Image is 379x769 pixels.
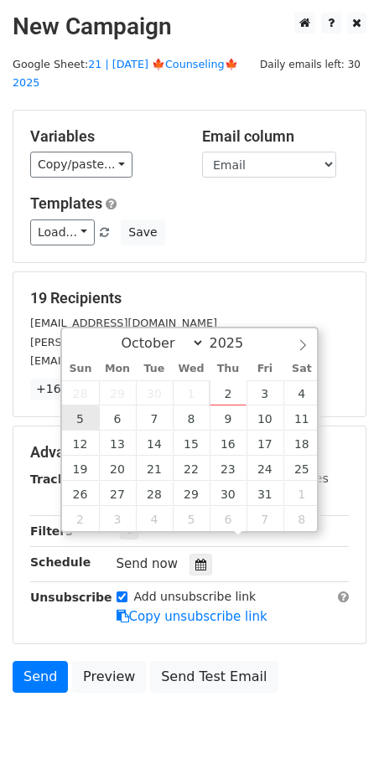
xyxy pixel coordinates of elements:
[173,364,210,374] span: Wed
[247,364,283,374] span: Fri
[254,55,366,74] span: Daily emails left: 30
[295,689,379,769] iframe: Chat Widget
[136,481,173,506] span: October 28, 2025
[247,456,283,481] span: October 24, 2025
[30,443,349,462] h5: Advanced
[99,481,136,506] span: October 27, 2025
[117,556,179,571] span: Send now
[62,456,99,481] span: October 19, 2025
[210,506,247,531] span: November 6, 2025
[262,470,328,488] label: UTM Codes
[283,431,320,456] span: October 18, 2025
[117,609,267,624] a: Copy unsubscribe link
[99,456,136,481] span: October 20, 2025
[173,506,210,531] span: November 5, 2025
[283,481,320,506] span: November 1, 2025
[30,289,349,307] h5: 19 Recipients
[30,336,306,348] small: [PERSON_NAME][EMAIL_ADDRESS][DOMAIN_NAME]
[62,481,99,506] span: October 26, 2025
[173,431,210,456] span: October 15, 2025
[210,456,247,481] span: October 23, 2025
[283,380,320,405] span: October 4, 2025
[134,588,257,606] label: Add unsubscribe link
[210,380,247,405] span: October 2, 2025
[283,456,320,481] span: October 25, 2025
[121,219,164,245] button: Save
[173,380,210,405] span: October 1, 2025
[30,317,217,329] small: [EMAIL_ADDRESS][DOMAIN_NAME]
[283,364,320,374] span: Sat
[72,661,146,693] a: Preview
[136,364,173,374] span: Tue
[173,405,210,431] span: October 8, 2025
[210,481,247,506] span: October 30, 2025
[283,405,320,431] span: October 11, 2025
[99,506,136,531] span: November 3, 2025
[247,431,283,456] span: October 17, 2025
[136,456,173,481] span: October 21, 2025
[247,405,283,431] span: October 10, 2025
[99,405,136,431] span: October 6, 2025
[62,364,99,374] span: Sun
[62,506,99,531] span: November 2, 2025
[247,380,283,405] span: October 3, 2025
[210,431,247,456] span: October 16, 2025
[136,380,173,405] span: September 30, 2025
[30,152,132,178] a: Copy/paste...
[13,58,238,90] small: Google Sheet:
[13,13,366,41] h2: New Campaign
[99,431,136,456] span: October 13, 2025
[30,127,177,146] h5: Variables
[30,555,91,569] strong: Schedule
[30,591,112,604] strong: Unsubscribe
[210,364,247,374] span: Thu
[30,379,101,400] a: +16 more
[62,405,99,431] span: October 5, 2025
[30,219,95,245] a: Load...
[136,405,173,431] span: October 7, 2025
[62,431,99,456] span: October 12, 2025
[210,405,247,431] span: October 9, 2025
[173,456,210,481] span: October 22, 2025
[173,481,210,506] span: October 29, 2025
[205,335,265,351] input: Year
[30,472,86,486] strong: Tracking
[99,364,136,374] span: Mon
[202,127,349,146] h5: Email column
[136,506,173,531] span: November 4, 2025
[247,481,283,506] span: October 31, 2025
[30,194,102,212] a: Templates
[254,58,366,70] a: Daily emails left: 30
[62,380,99,405] span: September 28, 2025
[150,661,278,693] a: Send Test Email
[247,506,283,531] span: November 7, 2025
[13,661,68,693] a: Send
[30,524,73,538] strong: Filters
[13,58,238,90] a: 21 | [DATE] 🍁Counseling🍁 2025
[136,431,173,456] span: October 14, 2025
[30,354,217,367] small: [EMAIL_ADDRESS][DOMAIN_NAME]
[99,380,136,405] span: September 29, 2025
[283,506,320,531] span: November 8, 2025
